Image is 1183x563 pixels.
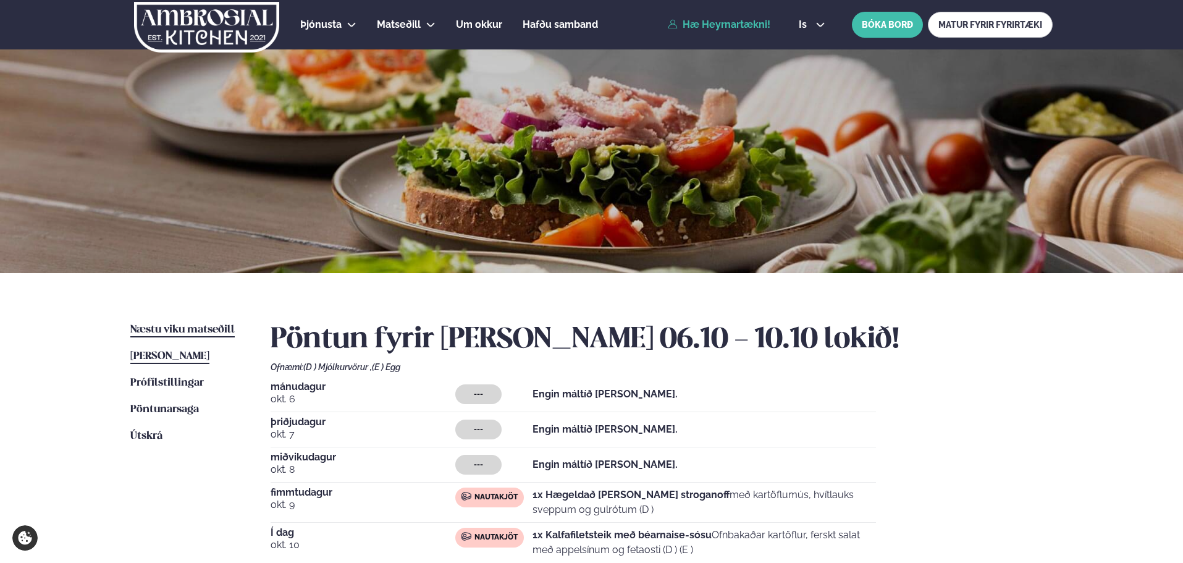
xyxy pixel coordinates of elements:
[271,452,455,462] span: miðvikudagur
[456,17,502,32] a: Um okkur
[456,19,502,30] span: Um okkur
[271,382,455,392] span: mánudagur
[133,2,280,53] img: logo
[130,324,235,335] span: Næstu viku matseðill
[523,19,598,30] span: Hafðu samband
[852,12,923,38] button: BÓKA BORÐ
[271,392,455,407] span: okt. 6
[928,12,1053,38] a: MATUR FYRIR FYRIRTÆKI
[271,323,1053,357] h2: Pöntun fyrir [PERSON_NAME] 06.10 - 10.10 lokið!
[533,388,678,400] strong: Engin máltíð [PERSON_NAME].
[789,20,835,30] button: is
[533,528,876,557] p: Ofnbakaðar kartöflur, ferskt salat með appelsínum og fetaosti (D ) (E )
[533,488,876,517] p: með kartöflumús, hvítlauks sveppum og gulrótum (D )
[130,378,204,388] span: Prófílstillingar
[474,533,518,543] span: Nautakjöt
[300,17,342,32] a: Þjónusta
[130,431,162,441] span: Útskrá
[799,20,810,30] span: is
[130,404,199,415] span: Pöntunarsaga
[130,349,209,364] a: [PERSON_NAME]
[271,538,455,552] span: okt. 10
[130,351,209,362] span: [PERSON_NAME]
[533,423,678,435] strong: Engin máltíð [PERSON_NAME].
[533,529,712,541] strong: 1x Kalfafiletsteik með béarnaise-sósu
[303,362,372,372] span: (D ) Mjólkurvörur ,
[377,17,421,32] a: Matseðill
[474,460,483,470] span: ---
[474,493,518,502] span: Nautakjöt
[271,417,455,427] span: þriðjudagur
[300,19,342,30] span: Þjónusta
[533,459,678,470] strong: Engin máltíð [PERSON_NAME].
[461,531,471,541] img: beef.svg
[130,402,199,417] a: Pöntunarsaga
[12,525,38,551] a: Cookie settings
[668,19,770,30] a: Hæ Heyrnartækni!
[271,362,1053,372] div: Ofnæmi:
[474,425,483,434] span: ---
[461,491,471,501] img: beef.svg
[533,489,730,501] strong: 1x Hægeldað [PERSON_NAME] stroganoff
[130,376,204,391] a: Prófílstillingar
[130,323,235,337] a: Næstu viku matseðill
[271,488,455,497] span: fimmtudagur
[372,362,400,372] span: (E ) Egg
[377,19,421,30] span: Matseðill
[271,528,455,538] span: Í dag
[523,17,598,32] a: Hafðu samband
[130,429,162,444] a: Útskrá
[474,389,483,399] span: ---
[271,497,455,512] span: okt. 9
[271,462,455,477] span: okt. 8
[271,427,455,442] span: okt. 7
